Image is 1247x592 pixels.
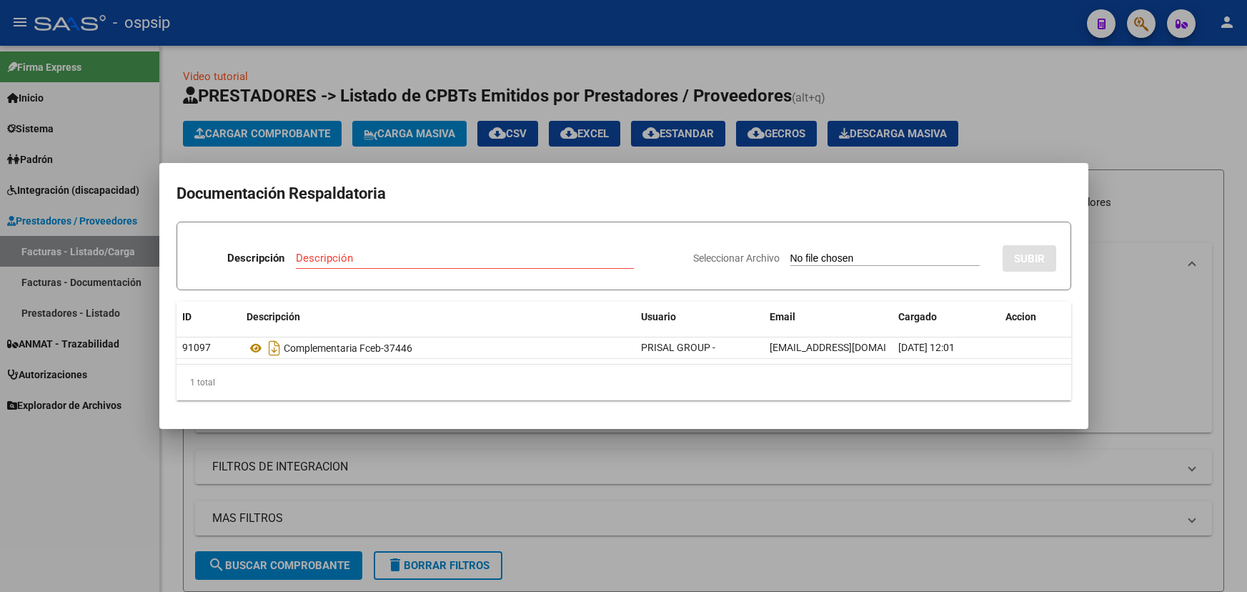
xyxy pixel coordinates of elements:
p: Descripción [227,250,284,267]
datatable-header-cell: Usuario [635,302,764,332]
span: 91097 [182,342,211,353]
div: Complementaria Fceb-37446 [247,337,630,360]
span: SUBIR [1014,252,1045,265]
datatable-header-cell: Email [764,302,893,332]
iframe: Intercom live chat [1198,543,1233,578]
span: ID [182,311,192,322]
span: PRISAL GROUP - [641,342,715,353]
span: Seleccionar Archivo [693,252,780,264]
span: [EMAIL_ADDRESS][DOMAIN_NAME] [770,342,928,353]
span: Descripción [247,311,300,322]
div: 1 total [177,365,1071,400]
span: Cargado [898,311,937,322]
span: Email [770,311,795,322]
span: Accion [1005,311,1036,322]
h2: Documentación Respaldatoria [177,180,1071,207]
span: [DATE] 12:01 [898,342,955,353]
datatable-header-cell: ID [177,302,241,332]
span: Usuario [641,311,676,322]
datatable-header-cell: Cargado [893,302,1000,332]
datatable-header-cell: Accion [1000,302,1071,332]
datatable-header-cell: Descripción [241,302,635,332]
i: Descargar documento [265,337,284,360]
button: SUBIR [1003,245,1056,272]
